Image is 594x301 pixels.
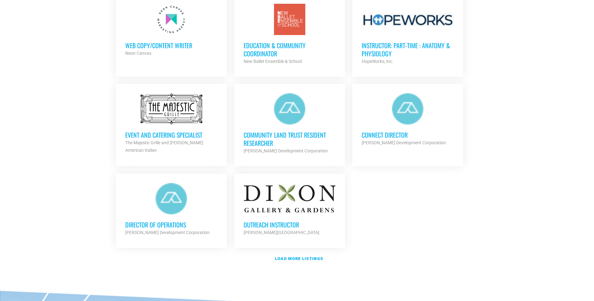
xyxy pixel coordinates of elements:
strong: [PERSON_NAME] Development Corporation [244,148,328,153]
a: Event and Catering Specialist The Majestic Grille and [PERSON_NAME] American Italian [116,84,227,163]
h3: Connect Director [362,131,454,139]
a: Community Land Trust Resident Researcher [PERSON_NAME] Development Corporation [234,84,345,164]
strong: HopeWorks, Inc. [362,59,393,64]
h3: Instructor: Part-Time : Anatomy & Physiology [362,41,454,58]
h3: Event and Catering Specialist [125,131,217,139]
a: Load more listings [112,252,482,266]
h3: Education & Community Coordinator [244,41,336,58]
strong: [PERSON_NAME] Development Corporation [125,230,209,235]
h3: Web Copy/Content Writer [125,41,217,49]
strong: Load more listings [275,256,323,261]
strong: The Majestic Grille and [PERSON_NAME] American Italian [125,140,203,153]
a: Director of Operations [PERSON_NAME] Development Corporation [116,174,227,246]
strong: New Ballet Ensemble & School [244,59,302,64]
h3: Director of Operations [125,221,217,229]
a: Outreach Instructor [PERSON_NAME][GEOGRAPHIC_DATA] [234,174,345,246]
strong: [PERSON_NAME] Development Corporation [362,140,446,145]
h3: Outreach Instructor [244,221,336,229]
h3: Community Land Trust Resident Researcher [244,131,336,147]
strong: [PERSON_NAME][GEOGRAPHIC_DATA] [244,230,319,235]
a: Connect Director [PERSON_NAME] Development Corporation [352,84,463,156]
strong: Neon Canvas [125,51,151,56]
